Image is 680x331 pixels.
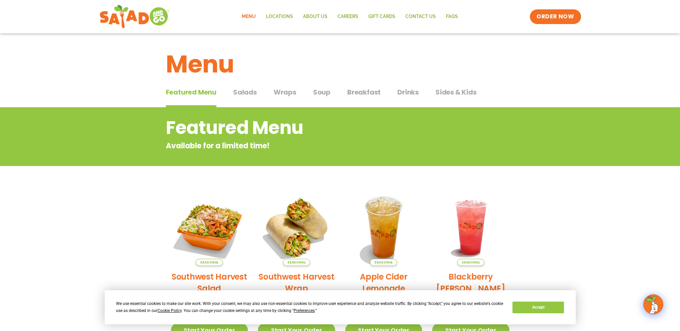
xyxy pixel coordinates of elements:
[435,87,477,97] span: Sides & Kids
[294,308,315,313] span: Preferences
[298,9,332,24] a: About Us
[105,290,576,324] div: Cookie Consent Prompt
[261,9,298,24] a: Locations
[283,259,310,266] span: Seasonal
[166,85,514,108] div: Tabbed content
[537,13,574,21] span: ORDER NOW
[363,9,400,24] a: GIFT CARDS
[237,9,463,24] nav: Menu
[370,259,397,266] span: Seasonal
[400,9,441,24] a: Contact Us
[166,114,461,141] h2: Featured Menu
[196,259,223,266] span: Seasonal
[158,308,182,313] span: Cookie Policy
[345,189,422,266] img: Product photo for Apple Cider Lemonade
[313,87,330,97] span: Soup
[166,87,216,97] span: Featured Menu
[233,87,257,97] span: Salads
[171,189,248,266] img: Product photo for Southwest Harvest Salad
[512,302,564,313] button: Accept
[171,271,248,294] h2: Southwest Harvest Salad
[441,9,463,24] a: FAQs
[457,259,484,266] span: Seasonal
[237,9,261,24] a: Menu
[397,87,419,97] span: Drinks
[258,271,335,294] h2: Southwest Harvest Wrap
[432,189,509,266] img: Product photo for Blackberry Bramble Lemonade
[345,271,422,294] h2: Apple Cider Lemonade
[258,189,335,266] img: Product photo for Southwest Harvest Wrap
[530,9,581,24] a: ORDER NOW
[332,9,363,24] a: Careers
[166,140,461,151] p: Available for a limited time!
[166,46,514,82] h1: Menu
[116,300,504,314] div: We use essential cookies to make our site work. With your consent, we may also use non-essential ...
[99,3,170,30] img: new-SAG-logo-768×292
[347,87,381,97] span: Breakfast
[432,271,509,306] h2: Blackberry [PERSON_NAME] Lemonade
[274,87,296,97] span: Wraps
[644,295,663,314] img: wpChatIcon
